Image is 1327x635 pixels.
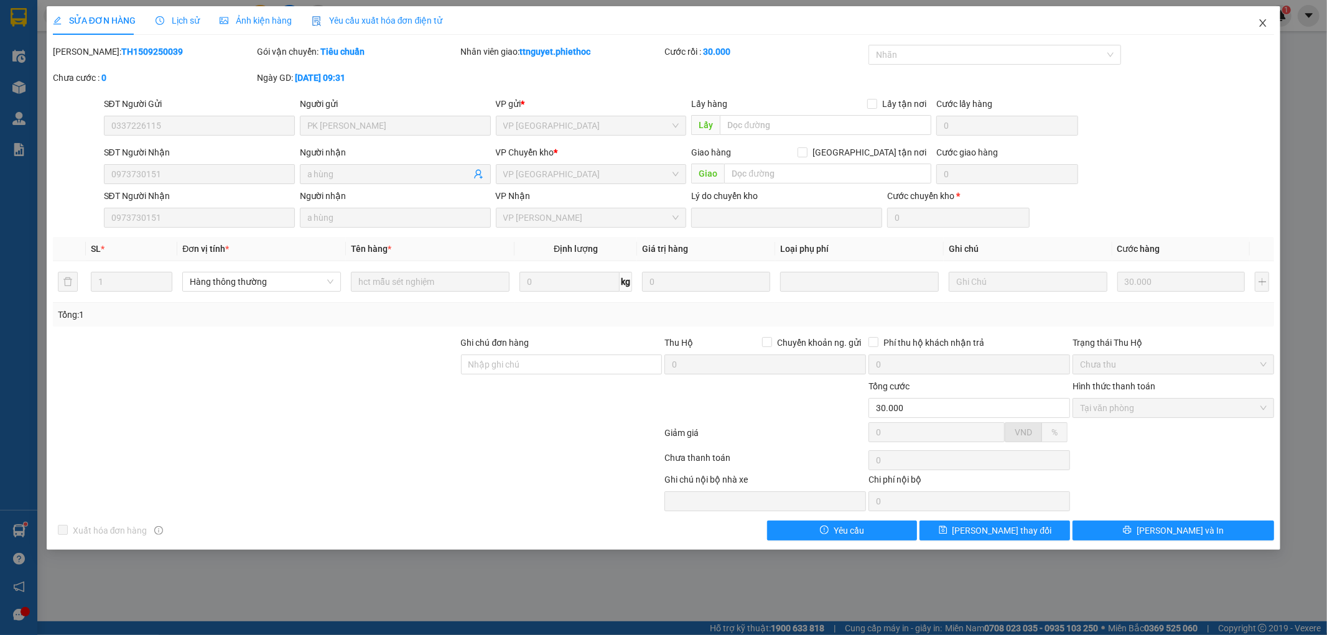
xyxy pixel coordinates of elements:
input: Ghi chú đơn hàng [461,355,663,374]
li: Hotline: 1900 3383, ĐT/Zalo : 0862837383 [116,46,520,62]
button: save[PERSON_NAME] thay đổi [920,521,1070,540]
span: Định lượng [554,244,598,254]
span: Yêu cầu [834,524,864,537]
li: 237 [PERSON_NAME] , [GEOGRAPHIC_DATA] [116,30,520,46]
span: Xuất hóa đơn hàng [68,524,152,537]
span: edit [53,16,62,25]
input: Cước giao hàng [936,164,1078,184]
button: printer[PERSON_NAME] và In [1073,521,1274,540]
span: Ảnh kiện hàng [220,16,292,25]
span: Lấy tận nơi [877,97,931,111]
span: Chuyển khoản ng. gửi [772,336,866,350]
span: exclamation-circle [820,526,829,535]
b: 30.000 [703,47,730,57]
input: Dọc đường [724,164,931,183]
span: info-circle [154,526,163,535]
span: [GEOGRAPHIC_DATA] tận nơi [808,146,931,159]
label: Cước giao hàng [936,147,998,157]
span: Yêu cầu xuất hóa đơn điện tử [312,16,443,25]
span: Cước hàng [1117,244,1160,254]
input: Dọc đường [720,115,931,135]
button: delete [58,272,78,292]
span: Tại văn phòng [1080,399,1267,417]
span: picture [220,16,228,25]
b: GỬI : VP [PERSON_NAME] [16,90,217,111]
span: VP Nguyễn Xiển [503,208,679,227]
div: Trạng thái Thu Hộ [1073,336,1274,350]
div: Ghi chú nội bộ nhà xe [664,473,866,491]
input: Cước lấy hàng [936,116,1078,136]
input: VD: Bàn, Ghế [351,272,510,292]
span: user-add [473,169,483,179]
label: Ghi chú đơn hàng [461,338,529,348]
div: SĐT Người Gửi [104,97,295,111]
span: % [1051,427,1058,437]
span: [PERSON_NAME] và In [1137,524,1224,537]
div: Giảm giá [664,426,868,448]
div: Người nhận [300,146,491,159]
span: Lấy hàng [691,99,727,109]
input: 0 [642,272,770,292]
input: 0 [1117,272,1246,292]
b: [DATE] 09:31 [295,73,345,83]
b: Tiêu chuẩn [320,47,365,57]
span: Hàng thông thường [190,272,333,291]
div: Ngày GD: [257,71,459,85]
span: Phí thu hộ khách nhận trả [878,336,989,350]
span: Giao [691,164,724,183]
th: Loại phụ phí [775,237,944,261]
button: plus [1255,272,1269,292]
div: Cước rồi : [664,45,866,58]
div: Người gửi [300,97,491,111]
span: Đơn vị tính [182,244,229,254]
span: [PERSON_NAME] thay đổi [952,524,1052,537]
b: ttnguyet.phiethoc [520,47,591,57]
div: Người nhận [300,189,491,203]
div: Chưa cước : [53,71,254,85]
span: SỬA ĐƠN HÀNG [53,16,136,25]
div: VP Nhận [496,189,687,203]
div: Chưa thanh toán [664,451,868,473]
div: VP gửi [496,97,687,111]
img: logo.jpg [16,16,78,78]
div: Lý do chuyển kho [691,189,882,203]
span: printer [1123,526,1132,535]
span: VP Chuyển kho [496,147,554,157]
div: Tổng: 1 [58,308,512,322]
label: Hình thức thanh toán [1073,381,1155,391]
span: Lấy [691,115,720,135]
span: clock-circle [156,16,164,25]
span: VND [1015,427,1032,437]
div: Cước chuyển kho [887,189,1029,203]
b: 0 [101,73,106,83]
span: VP Thái Bình [503,165,679,183]
span: SL [91,244,101,254]
button: exclamation-circleYêu cầu [767,521,918,540]
span: kg [620,272,632,292]
span: Tên hàng [351,244,391,254]
div: SĐT Người Nhận [104,189,295,203]
span: Chưa thu [1080,355,1267,374]
span: Lịch sử [156,16,200,25]
div: [PERSON_NAME]: [53,45,254,58]
span: Giao hàng [691,147,731,157]
th: Ghi chú [944,237,1112,261]
span: Tổng cước [868,381,910,391]
input: Ghi Chú [949,272,1107,292]
div: Chi phí nội bộ [868,473,1070,491]
div: SĐT Người Nhận [104,146,295,159]
div: Gói vận chuyển: [257,45,459,58]
div: Nhân viên giao: [461,45,663,58]
span: VP Tiền Hải [503,116,679,135]
img: icon [312,16,322,26]
span: Thu Hộ [664,338,693,348]
b: TH1509250039 [121,47,183,57]
span: Giá trị hàng [642,244,688,254]
label: Cước lấy hàng [936,99,992,109]
button: Close [1246,6,1280,41]
span: save [939,526,948,535]
span: close [1258,18,1268,28]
